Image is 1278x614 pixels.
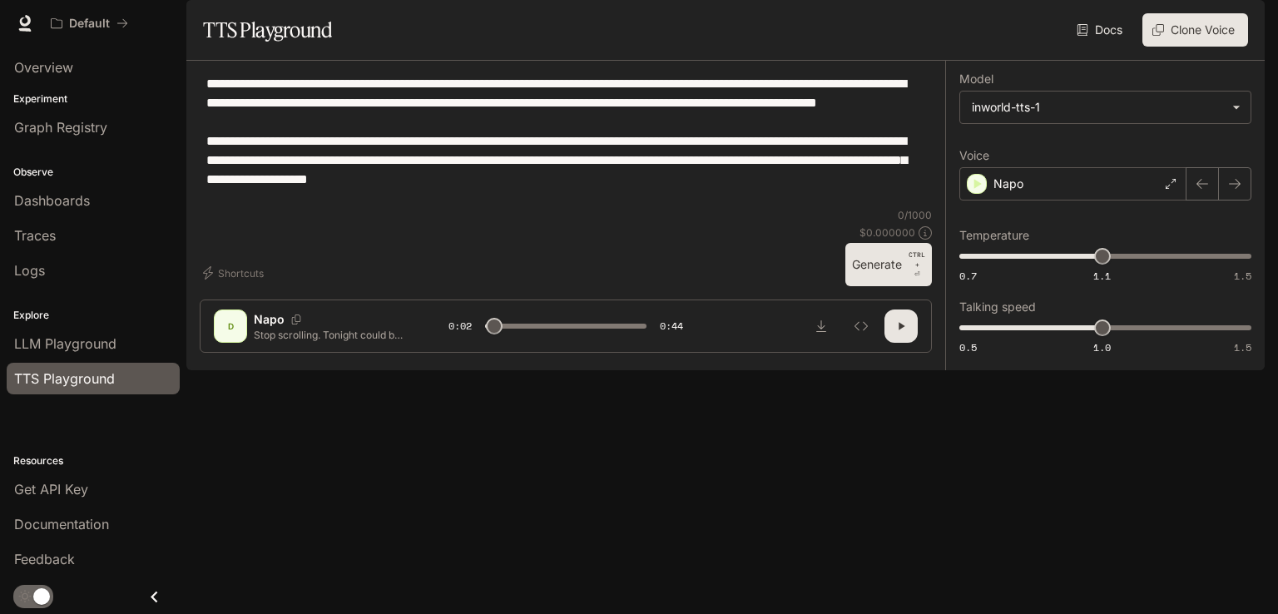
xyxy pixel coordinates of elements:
span: 1.1 [1093,269,1111,283]
button: GenerateCTRL +⏎ [845,243,932,286]
button: All workspaces [43,7,136,40]
span: 1.0 [1093,340,1111,354]
p: Napo [993,176,1023,192]
button: Copy Voice ID [285,314,308,324]
p: Talking speed [959,301,1036,313]
div: inworld-tts-1 [960,92,1251,123]
span: 0.5 [959,340,977,354]
p: Default [69,17,110,31]
h1: TTS Playground [203,13,332,47]
button: Shortcuts [200,260,270,286]
button: Download audio [805,309,838,343]
span: 1.5 [1234,269,1251,283]
p: Model [959,73,993,85]
p: Voice [959,150,989,161]
p: ⏎ [909,250,925,280]
p: Napo [254,311,285,328]
p: Temperature [959,230,1029,241]
button: Clone Voice [1142,13,1248,47]
button: Inspect [845,309,878,343]
div: inworld-tts-1 [972,99,1224,116]
span: 0:44 [660,318,683,334]
div: D [217,313,244,339]
span: 0:02 [448,318,472,334]
a: Docs [1073,13,1129,47]
p: Stop scrolling. Tonight could be the night that changes everything. The moment you close your eye... [254,328,409,342]
span: 1.5 [1234,340,1251,354]
span: 0.7 [959,269,977,283]
p: 0 / 1000 [898,208,932,222]
p: CTRL + [909,250,925,270]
